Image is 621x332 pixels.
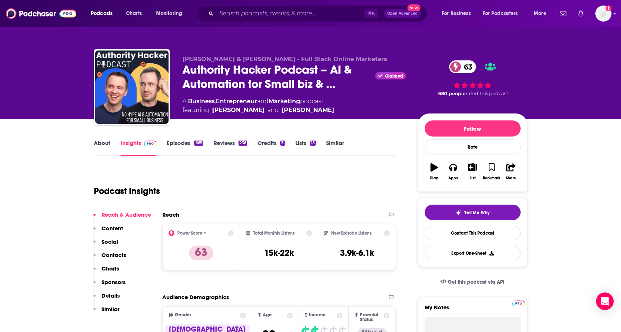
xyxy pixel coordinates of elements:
[280,141,285,146] div: 3
[596,292,614,310] div: Open Intercom Messenger
[483,8,518,19] span: For Podcasters
[425,139,521,154] div: Rate
[214,139,247,156] a: Reviews236
[239,141,247,146] div: 236
[182,97,334,115] div: A podcast
[101,306,119,313] p: Similar
[534,8,546,19] span: More
[387,12,418,15] span: Open Advanced
[194,141,203,146] div: 665
[425,120,521,137] button: Follow
[326,139,344,156] a: Similar
[384,9,421,18] button: Open AdvancedNew
[437,8,480,19] button: open menu
[309,313,326,317] span: Income
[449,60,476,73] a: 63
[101,251,126,258] p: Contacts
[482,158,501,185] button: Bookmark
[418,56,528,101] div: 63 680 peoplerated this podcast
[91,8,112,19] span: Podcasts
[448,279,504,285] span: Get this podcast via API
[331,231,372,236] h2: New Episode Listens
[156,8,182,19] span: Monitoring
[442,8,471,19] span: For Business
[95,51,169,124] img: Authority Hacker Podcast – AI & Automation for Small biz & Marketers
[295,139,316,156] a: Lists15
[466,91,508,96] span: rated this podcast
[162,211,179,218] h2: Reach
[93,251,126,265] button: Contacts
[438,91,466,96] span: 680 people
[529,8,555,19] button: open menu
[478,8,529,19] button: open menu
[512,299,525,306] a: Pro website
[606,5,611,11] svg: Add a profile image
[101,279,126,286] p: Sponsors
[121,8,146,19] a: Charts
[93,265,119,279] button: Charts
[6,7,76,20] img: Podchaser - Follow, Share and Rate Podcasts
[407,4,421,11] span: New
[595,5,611,22] img: User Profile
[101,292,120,299] p: Details
[425,226,521,240] a: Contact This Podcast
[126,8,142,19] span: Charts
[430,176,438,180] div: Play
[360,313,382,322] span: Parental Status
[575,7,587,20] a: Show notifications dropdown
[470,176,476,180] div: List
[435,273,511,291] a: Get this podcast via API
[258,139,285,156] a: Credits3
[483,176,500,180] div: Bookmark
[253,231,295,236] h2: Total Monthly Listens
[595,5,611,22] span: Logged in as notablypr
[512,301,525,306] img: Podchaser Pro
[101,238,118,245] p: Social
[203,5,434,22] div: Search podcasts, credits, & more...
[217,8,365,19] input: Search podcasts, credits, & more...
[506,176,516,180] div: Share
[167,139,203,156] a: Episodes665
[595,5,611,22] button: Show profile menu
[425,158,444,185] button: Play
[93,279,126,292] button: Sponsors
[456,60,476,73] span: 63
[501,158,520,185] button: Share
[162,294,229,301] h2: Audience Demographics
[263,313,272,317] span: Age
[93,238,118,252] button: Social
[385,74,403,78] span: Claimed
[464,210,489,216] span: Tell Me Why
[257,98,269,105] span: and
[151,8,192,19] button: open menu
[177,231,206,236] h2: Power Score™
[212,106,265,115] a: Gael Breton
[310,141,316,146] div: 15
[340,247,374,258] h3: 3.9k-6.1k
[93,225,123,238] button: Content
[93,306,119,319] button: Similar
[425,205,521,220] button: tell me why sparkleTell Me Why
[101,225,123,232] p: Content
[282,106,334,115] a: Mark Webster
[93,211,151,225] button: Reach & Audience
[94,139,110,156] a: About
[94,186,160,197] h1: Podcast Insights
[264,247,294,258] h3: 15k-22k
[425,246,521,260] button: Export One-Sheet
[425,304,521,317] label: My Notes
[175,313,191,317] span: Gender
[182,106,334,115] span: featuring
[144,141,157,146] img: Podchaser Pro
[216,98,257,105] a: Entrepreneur
[93,292,120,306] button: Details
[463,158,482,185] button: List
[365,9,378,18] span: ⌘ K
[188,98,215,105] a: Business
[455,210,461,216] img: tell me why sparkle
[444,158,463,185] button: Apps
[557,7,569,20] a: Show notifications dropdown
[267,106,279,115] span: and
